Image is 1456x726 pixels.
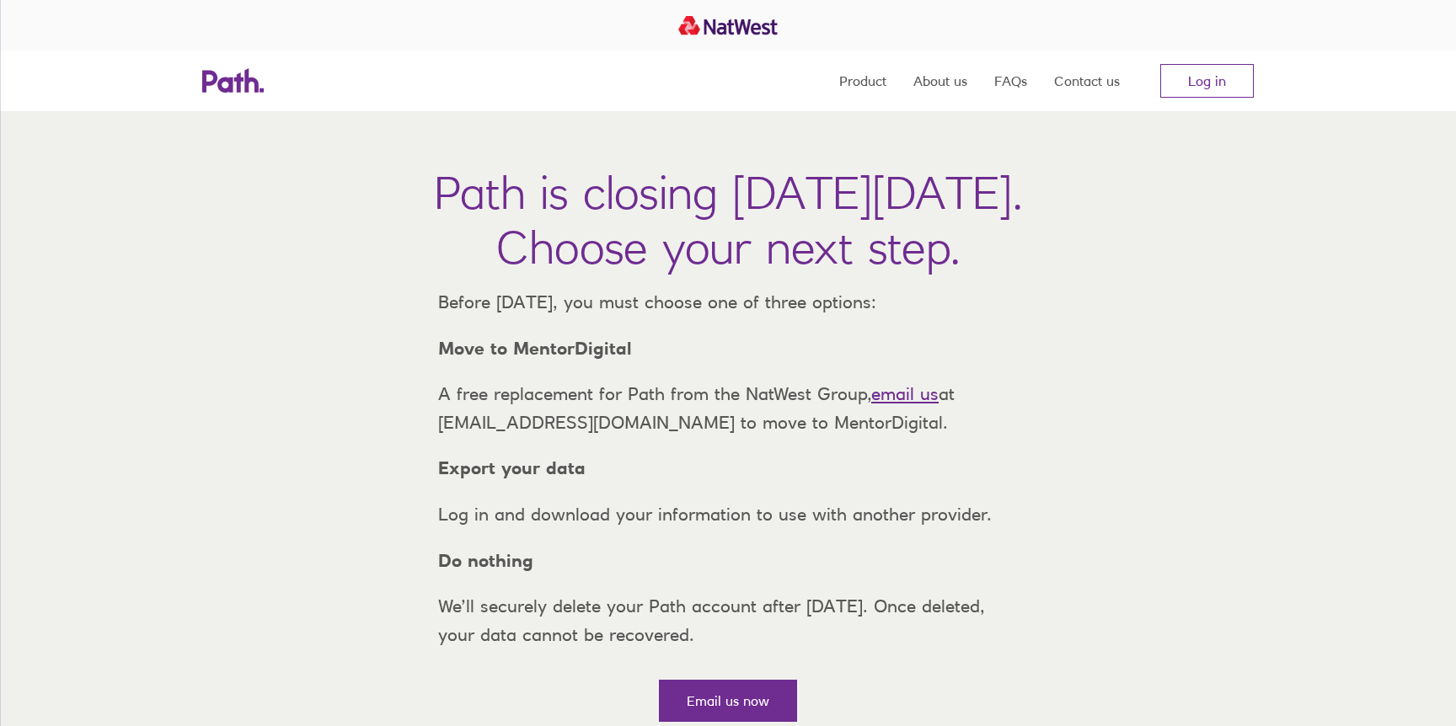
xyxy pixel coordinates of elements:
p: Before [DATE], you must choose one of three options: [425,288,1031,317]
a: Product [839,51,886,111]
a: Contact us [1054,51,1120,111]
a: Email us now [659,680,797,722]
a: FAQs [994,51,1027,111]
a: About us [913,51,967,111]
p: We’ll securely delete your Path account after [DATE]. Once deleted, your data cannot be recovered. [425,592,1031,649]
h1: Path is closing [DATE][DATE]. Choose your next step. [434,165,1023,275]
p: Log in and download your information to use with another provider. [425,500,1031,529]
p: A free replacement for Path from the NatWest Group, at [EMAIL_ADDRESS][DOMAIN_NAME] to move to Me... [425,380,1031,436]
strong: Export your data [438,457,586,478]
strong: Do nothing [438,550,533,571]
a: email us [871,383,939,404]
a: Log in [1160,64,1254,98]
strong: Move to MentorDigital [438,338,632,359]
